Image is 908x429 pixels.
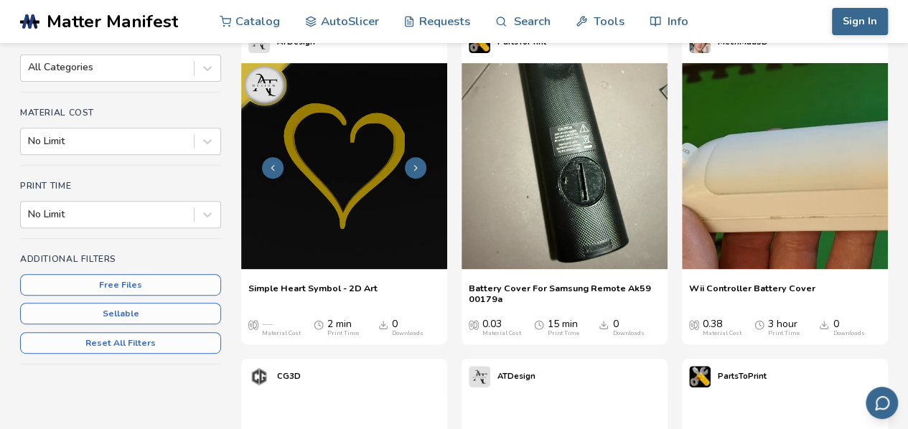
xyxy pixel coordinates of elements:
[20,254,221,264] h4: Additional Filters
[832,8,888,35] button: Sign In
[599,319,609,330] span: Downloads
[703,319,741,337] div: 0.38
[20,181,221,191] h4: Print Time
[703,330,741,337] div: Material Cost
[20,332,221,354] button: Reset All Filters
[28,136,31,147] input: No Limit
[548,330,579,337] div: Print Time
[277,369,301,384] p: CG3D
[20,108,221,118] h4: Material Cost
[534,319,544,330] span: Average Print Time
[689,283,815,304] a: Wii Controller Battery Cover
[768,319,800,337] div: 3 hour
[327,319,359,337] div: 2 min
[689,319,699,330] span: Average Cost
[28,62,31,73] input: All Categories
[469,283,660,304] a: Battery Cover For Samsung Remote Ak59 00179a
[20,303,221,324] button: Sellable
[682,359,774,395] a: PartsToPrint's profilePartsToPrint
[718,369,767,384] p: PartsToPrint
[754,319,764,330] span: Average Print Time
[548,319,579,337] div: 15 min
[497,369,535,384] p: ATDesign
[248,283,378,304] a: Simple Heart Symbol - 2D Art
[262,330,301,337] div: Material Cost
[612,330,644,337] div: Downloads
[248,319,258,330] span: Average Cost
[28,209,31,220] input: No Limit
[462,359,543,395] a: ATDesign's profileATDesign
[20,34,221,44] h4: Categories
[482,330,521,337] div: Material Cost
[20,274,221,296] button: Free Files
[241,359,308,395] a: CG3D's profileCG3D
[248,366,270,387] img: CG3D's profile
[469,319,479,330] span: Average Cost
[392,330,423,337] div: Downloads
[47,11,178,32] span: Matter Manifest
[378,319,388,330] span: Downloads
[469,366,490,387] img: ATDesign's profile
[833,319,864,337] div: 0
[866,387,898,419] button: Send feedback via email
[612,319,644,337] div: 0
[833,330,864,337] div: Downloads
[392,319,423,337] div: 0
[819,319,829,330] span: Downloads
[262,319,272,330] span: —
[768,330,800,337] div: Print Time
[689,366,711,387] img: PartsToPrint's profile
[327,330,359,337] div: Print Time
[482,319,521,337] div: 0.03
[314,319,324,330] span: Average Print Time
